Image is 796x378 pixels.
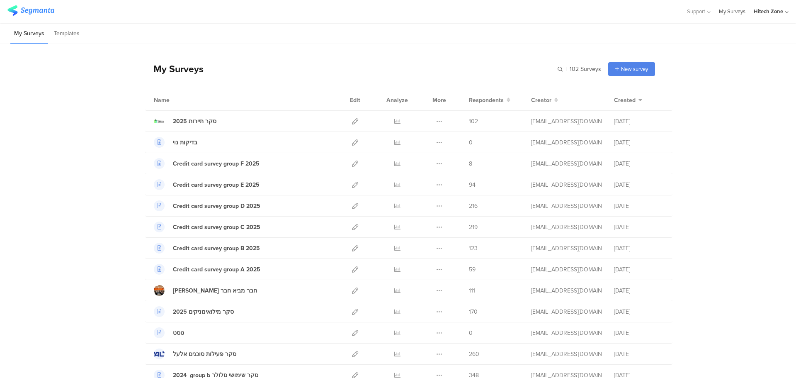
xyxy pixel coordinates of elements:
[531,307,602,316] div: miri.gz@htzone.co.il
[154,327,184,338] a: טסט
[614,265,664,274] div: [DATE]
[531,350,602,358] div: miri.gz@htzone.co.il
[173,117,216,126] div: סקר תיירות 2025
[173,202,260,210] div: Credit card survey group D 2025
[621,65,648,73] span: New survey
[469,138,473,147] span: 0
[469,159,472,168] span: 8
[385,90,410,110] div: Analyze
[154,222,260,232] a: Credit card survey group C 2025
[173,180,260,189] div: Credit card survey group E 2025
[614,96,636,105] span: Created
[570,65,601,73] span: 102 Surveys
[531,96,558,105] button: Creator
[564,65,568,73] span: |
[614,202,664,210] div: [DATE]
[531,202,602,210] div: miri.gz@htzone.co.il
[469,329,473,337] span: 0
[614,117,664,126] div: [DATE]
[614,96,642,105] button: Created
[145,62,204,76] div: My Surveys
[614,350,664,358] div: [DATE]
[154,200,260,211] a: Credit card survey group D 2025
[469,202,478,210] span: 216
[614,286,664,295] div: [DATE]
[154,264,260,275] a: Credit card survey group A 2025
[173,286,257,295] div: סקר חבר מביא חבר
[173,350,236,358] div: סקר פעילות סוכנים אלעל
[687,7,705,15] span: Support
[173,244,260,253] div: Credit card survey group B 2025
[154,243,260,254] a: Credit card survey group B 2025
[614,307,664,316] div: [DATE]
[154,285,257,296] a: [PERSON_NAME] חבר מביא חבר
[469,223,478,232] span: 219
[531,180,602,189] div: miri.gz@htzone.co.il
[154,179,260,190] a: Credit card survey group E 2025
[154,306,234,317] a: סקר מילואימניקים 2025
[173,307,234,316] div: סקר מילואימניקים 2025
[173,265,260,274] div: Credit card survey group A 2025
[531,117,602,126] div: miri.gz@htzone.co.il
[614,329,664,337] div: [DATE]
[154,116,216,127] a: סקר תיירות 2025
[469,265,476,274] span: 59
[614,180,664,189] div: [DATE]
[173,223,260,232] div: Credit card survey group C 2025
[50,24,83,44] li: Templates
[154,137,197,148] a: בדיקות נוי
[531,159,602,168] div: miri.gz@htzone.co.il
[531,265,602,274] div: miri.gz@htzone.co.il
[154,158,260,169] a: Credit card survey group F 2025
[531,329,602,337] div: miri.gz@htzone.co.il
[531,96,551,105] span: Creator
[614,138,664,147] div: [DATE]
[469,96,504,105] span: Respondents
[614,244,664,253] div: [DATE]
[469,96,510,105] button: Respondents
[469,286,475,295] span: 111
[7,5,54,16] img: segmanta logo
[173,329,184,337] div: טסט
[173,159,260,168] div: Credit card survey group F 2025
[346,90,364,110] div: Edit
[469,117,478,126] span: 102
[154,349,236,359] a: סקר פעילות סוכנים אלעל
[469,244,478,253] span: 123
[754,7,783,15] div: Hitech Zone
[154,96,204,105] div: Name
[10,24,48,44] li: My Surveys
[614,223,664,232] div: [DATE]
[430,90,448,110] div: More
[469,180,476,189] span: 94
[531,244,602,253] div: miri.gz@htzone.co.il
[531,223,602,232] div: miri.gz@htzone.co.il
[469,350,479,358] span: 260
[614,159,664,168] div: [DATE]
[469,307,478,316] span: 170
[173,138,197,147] div: בדיקות נוי
[531,286,602,295] div: miri.gz@htzone.co.il
[531,138,602,147] div: miri.gz@htzone.co.il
